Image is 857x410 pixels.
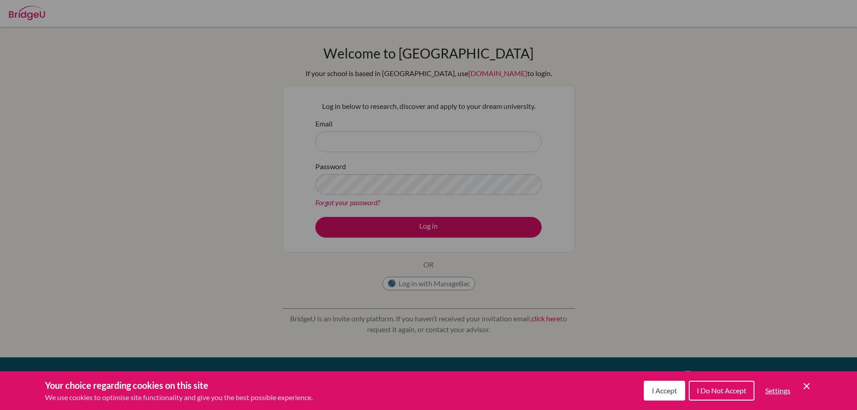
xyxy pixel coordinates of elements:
span: I Accept [652,386,677,395]
button: Save and close [801,381,812,392]
p: We use cookies to optimise site functionality and give you the best possible experience. [45,392,313,403]
span: Settings [765,386,790,395]
button: I Accept [644,381,685,401]
button: Settings [758,382,798,400]
span: I Do Not Accept [697,386,746,395]
h3: Your choice regarding cookies on this site [45,378,313,392]
button: I Do Not Accept [689,381,754,401]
